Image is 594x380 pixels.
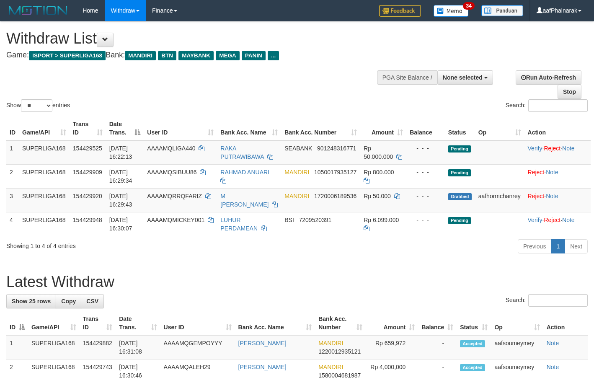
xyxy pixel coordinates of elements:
span: MEGA [216,51,240,60]
th: Op: activate to sort column ascending [475,116,524,140]
th: Game/API: activate to sort column ascending [19,116,70,140]
a: LUHUR PERDAMEAN [220,217,258,232]
span: MANDIRI [318,364,343,370]
th: User ID: activate to sort column ascending [144,116,217,140]
span: 154429525 [73,145,102,152]
a: Next [565,239,588,253]
th: Trans ID: activate to sort column ascending [80,311,116,335]
a: Reject [528,193,545,199]
span: Pending [448,217,471,224]
span: MANDIRI [284,169,309,176]
a: Run Auto-Refresh [516,70,581,85]
span: Rp 800.000 [364,169,394,176]
div: PGA Site Balance / [377,70,437,85]
a: [PERSON_NAME] [238,364,287,370]
div: - - - [410,168,442,176]
th: Bank Acc. Number: activate to sort column ascending [281,116,360,140]
td: · · [524,212,591,236]
button: None selected [437,70,493,85]
img: MOTION_logo.png [6,4,70,17]
span: Copy 901248316771 to clipboard [317,145,356,152]
span: PANIN [242,51,266,60]
img: panduan.png [481,5,523,16]
span: Pending [448,145,471,153]
input: Search: [528,294,588,307]
label: Search: [506,99,588,112]
td: SUPERLIGA168 [19,164,70,188]
th: Action [524,116,591,140]
span: ... [268,51,279,60]
a: M [PERSON_NAME] [220,193,269,208]
div: - - - [410,144,442,153]
th: ID: activate to sort column descending [6,311,28,335]
a: Note [546,193,558,199]
img: Button%20Memo.svg [434,5,469,17]
a: Note [547,340,559,346]
th: Bank Acc. Name: activate to sort column ascending [217,116,281,140]
td: 1 [6,335,28,359]
span: BSI [284,217,294,223]
td: 154429882 [80,335,116,359]
td: Rp 659,972 [366,335,418,359]
a: Note [546,169,558,176]
span: Copy 1720006189536 to clipboard [314,193,356,199]
th: Game/API: activate to sort column ascending [28,311,80,335]
a: Show 25 rows [6,294,56,308]
span: Accepted [460,364,485,371]
span: Pending [448,169,471,176]
a: Verify [528,217,542,223]
td: · [524,188,591,212]
span: SEABANK [284,145,312,152]
td: AAAAMQGEMPOYYY [160,335,235,359]
th: Action [543,311,588,335]
a: Reject [544,217,560,223]
select: Showentries [21,99,52,112]
th: Bank Acc. Name: activate to sort column ascending [235,311,315,335]
th: Status [445,116,475,140]
td: 4 [6,212,19,236]
td: 3 [6,188,19,212]
h1: Withdraw List [6,30,387,47]
span: 34 [463,2,474,10]
td: aafhormchanrey [475,188,524,212]
span: Accepted [460,340,485,347]
div: - - - [410,216,442,224]
span: MAYBANK [178,51,214,60]
td: - [418,335,457,359]
span: 154429909 [73,169,102,176]
th: Op: activate to sort column ascending [491,311,543,335]
span: MANDIRI [318,340,343,346]
span: Copy 1050017935127 to clipboard [314,169,356,176]
span: AAAAMQRRQFARIZ [147,193,202,199]
th: Amount: activate to sort column ascending [366,311,418,335]
a: Note [547,364,559,370]
th: Status: activate to sort column ascending [457,311,491,335]
a: [PERSON_NAME] [238,340,287,346]
td: SUPERLIGA168 [19,188,70,212]
th: Bank Acc. Number: activate to sort column ascending [315,311,366,335]
span: [DATE] 16:29:34 [109,169,132,184]
td: SUPERLIGA168 [28,335,80,359]
span: None selected [443,74,483,81]
span: MANDIRI [284,193,309,199]
td: [DATE] 16:31:08 [116,335,160,359]
span: Rp 50.000 [364,193,391,199]
span: AAAAMQLIGA440 [147,145,195,152]
h1: Latest Withdraw [6,274,588,290]
span: BTN [158,51,176,60]
td: SUPERLIGA168 [19,140,70,165]
span: 154429920 [73,193,102,199]
th: Balance: activate to sort column ascending [418,311,457,335]
a: Previous [518,239,551,253]
div: Showing 1 to 4 of 4 entries [6,238,241,250]
span: Rp 6.099.000 [364,217,399,223]
th: Amount: activate to sort column ascending [360,116,406,140]
td: · [524,164,591,188]
th: Trans ID: activate to sort column ascending [70,116,106,140]
span: Rp 50.000.000 [364,145,393,160]
span: Grabbed [448,193,472,200]
td: aafsoumeymey [491,335,543,359]
a: Copy [56,294,81,308]
span: Copy 1220012935121 to clipboard [318,348,361,355]
span: [DATE] 16:29:43 [109,193,132,208]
